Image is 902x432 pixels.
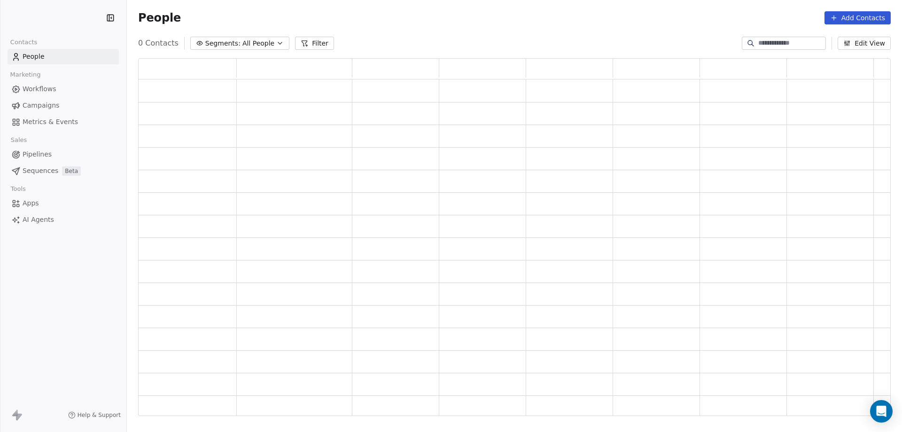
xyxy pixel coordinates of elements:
[242,39,274,48] span: All People
[8,147,119,162] a: Pipelines
[295,37,334,50] button: Filter
[78,411,121,419] span: Help & Support
[824,11,891,24] button: Add Contacts
[138,38,179,49] span: 0 Contacts
[8,196,119,211] a: Apps
[23,101,59,110] span: Campaigns
[6,68,45,82] span: Marketing
[8,49,119,64] a: People
[205,39,241,48] span: Segments:
[23,166,58,176] span: Sequences
[23,215,54,225] span: AI Agents
[68,411,121,419] a: Help & Support
[8,98,119,113] a: Campaigns
[62,166,81,176] span: Beta
[838,37,891,50] button: Edit View
[8,212,119,228] a: AI Agents
[23,149,52,159] span: Pipelines
[23,117,78,127] span: Metrics & Events
[138,11,181,25] span: People
[8,114,119,130] a: Metrics & Events
[7,182,30,196] span: Tools
[870,400,893,423] div: Open Intercom Messenger
[7,133,31,147] span: Sales
[23,84,56,94] span: Workflows
[6,35,41,49] span: Contacts
[8,81,119,97] a: Workflows
[23,198,39,208] span: Apps
[8,163,119,179] a: SequencesBeta
[23,52,45,62] span: People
